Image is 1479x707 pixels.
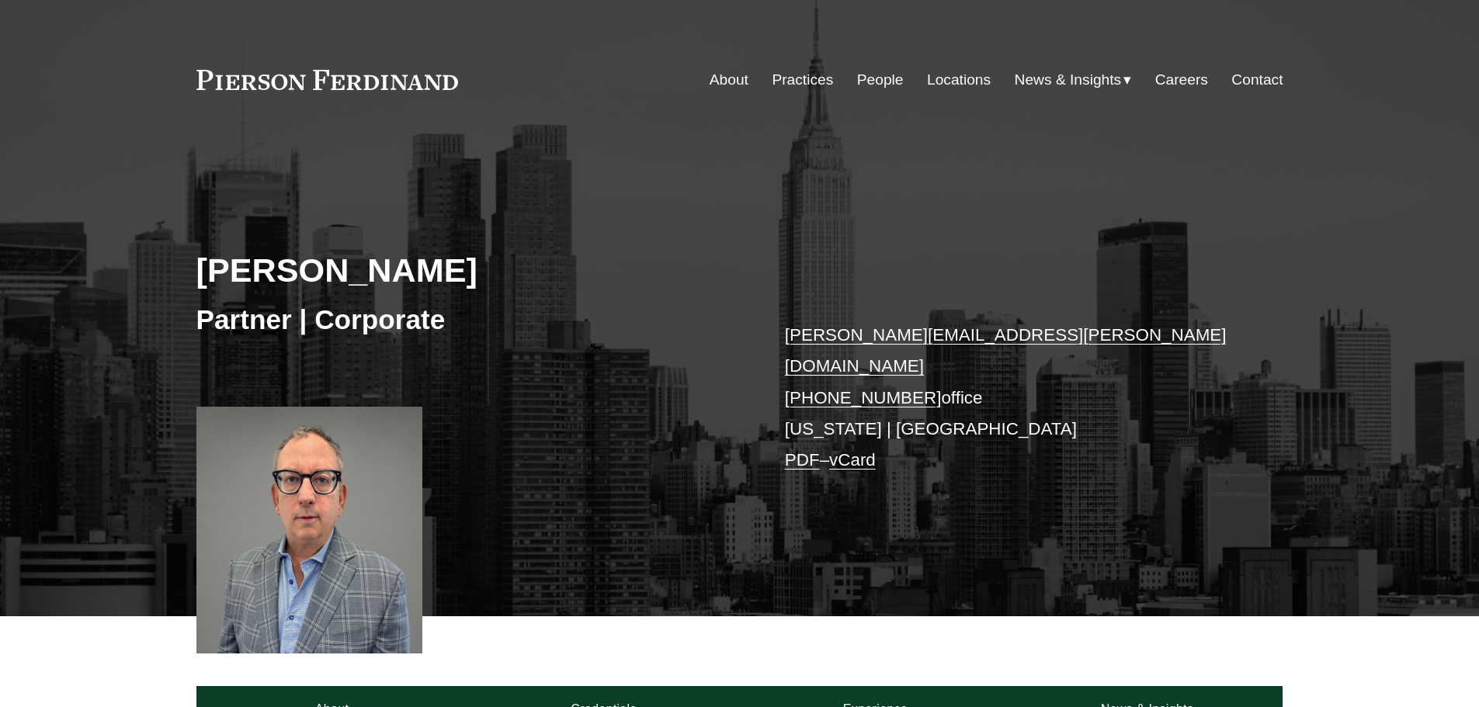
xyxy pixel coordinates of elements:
a: Locations [927,65,991,95]
a: [PHONE_NUMBER] [785,388,942,407]
a: Contact [1231,65,1283,95]
h2: [PERSON_NAME] [196,250,740,290]
a: About [710,65,748,95]
a: folder dropdown [1015,65,1132,95]
a: Careers [1155,65,1208,95]
p: office [US_STATE] | [GEOGRAPHIC_DATA] – [785,320,1238,477]
span: News & Insights [1015,67,1122,94]
a: [PERSON_NAME][EMAIL_ADDRESS][PERSON_NAME][DOMAIN_NAME] [785,325,1227,376]
h3: Partner | Corporate [196,303,740,337]
a: People [857,65,904,95]
a: vCard [829,450,876,470]
a: Practices [772,65,833,95]
a: PDF [785,450,820,470]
